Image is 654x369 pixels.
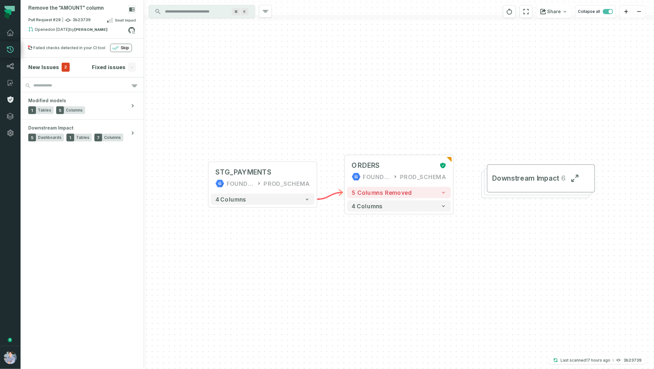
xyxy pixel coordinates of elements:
[4,351,17,364] img: avatar of Alon Nafta
[62,63,70,72] span: 2
[536,5,571,18] button: Share
[21,120,144,147] button: Downstream Impact5Dashboards1Tables7Columns
[264,179,310,188] div: PROD_SCHEMA
[620,5,633,18] button: zoom in
[28,106,36,114] span: 1
[56,106,64,114] span: 5
[561,357,611,364] p: Last scanned
[624,358,642,362] h4: 3b23739
[94,134,102,141] span: 7
[487,164,595,193] button: Downstream Impact6
[76,135,89,140] span: Tables
[128,63,136,72] span: -
[115,18,136,23] span: Small Impact
[38,135,61,140] span: Dashboards
[28,17,91,23] span: Pull Request #28 3b23739
[317,193,343,199] g: Edge from c8867c613c347eb7857e509391c84b7d to 0dd85c77dd217d0afb16c7d4fb3eff19
[7,337,13,343] div: Tooltip anchor
[28,27,128,34] div: Opened by
[437,162,446,169] div: Certified
[28,63,59,71] h4: New Issues
[21,92,144,119] button: Modified models1Tables5Columns
[492,174,559,183] span: Downstream Impact
[28,5,104,11] div: Remove the "AMOUNT" column
[66,108,83,113] span: Columns
[110,44,132,52] button: Skip
[400,172,447,181] div: PROD_SCHEMA
[227,179,254,188] div: FOUNDATIONAL_DB
[92,63,126,71] h4: Fixed issues
[549,356,646,364] button: Last scanned[DATE] 6:20:42 PM3b23739
[38,108,51,113] span: Tables
[352,161,380,170] div: ORDERS
[363,172,391,181] div: FOUNDATIONAL_DB
[28,125,74,131] span: Downstream Impact
[241,8,249,15] span: Press ⌘ + K to focus the search bar
[28,63,136,72] button: New Issues2Fixed issues-
[104,135,121,140] span: Columns
[559,174,566,183] span: 6
[28,134,36,141] span: 5
[352,203,383,210] span: 4 columns
[215,196,247,203] span: 4 columns
[215,168,272,177] div: STG_PAYMENTS
[575,5,616,18] button: Collapse all
[121,45,129,50] span: Skip
[633,5,646,18] button: zoom out
[232,8,240,15] span: Press ⌘ + K to focus the search bar
[127,26,136,34] a: View on github
[33,45,105,50] div: Failed checks detected in your CI tool
[352,189,412,196] span: 5 columns removed
[28,97,66,104] span: Modified models
[66,134,74,141] span: 1
[50,27,69,32] relative-time: Mar 10, 2025, 2:00 PM PDT
[586,358,611,363] relative-time: Sep 15, 2025, 6:20 PM PDT
[74,28,108,32] strong: Barak Fargoun (fargoun)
